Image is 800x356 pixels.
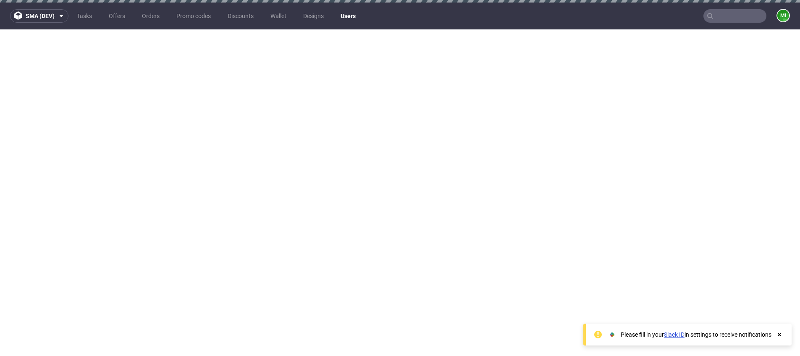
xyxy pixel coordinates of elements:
img: Slack [608,330,616,339]
a: Wallet [265,9,291,23]
a: Orders [137,9,165,23]
figcaption: mi [777,10,789,21]
span: sma (dev) [26,13,55,19]
a: Users [336,9,361,23]
a: Slack ID [664,331,685,338]
a: Promo codes [171,9,216,23]
a: Offers [104,9,130,23]
a: Designs [298,9,329,23]
button: sma (dev) [10,9,68,23]
div: Please fill in your in settings to receive notifications [621,330,771,339]
a: Discounts [223,9,259,23]
a: Tasks [72,9,97,23]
